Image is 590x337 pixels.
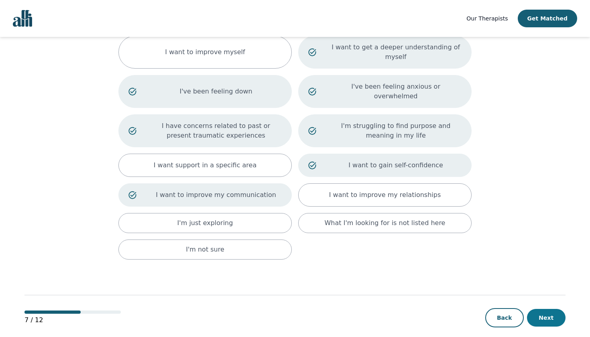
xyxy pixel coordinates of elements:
[330,43,462,62] p: I want to get a deeper understanding of myself
[186,245,224,254] p: I'm not sure
[13,10,32,27] img: alli logo
[177,218,233,228] p: I'm just exploring
[330,121,462,140] p: I'm struggling to find purpose and meaning in my life
[330,160,462,170] p: I want to gain self-confidence
[466,14,508,23] a: Our Therapists
[325,218,446,228] p: What I'm looking for is not listed here
[165,47,245,57] p: I want to improve myself
[485,308,524,327] button: Back
[329,190,441,200] p: I want to improve my relationships
[466,15,508,22] span: Our Therapists
[150,87,282,96] p: I've been feeling down
[24,315,121,325] p: 7 / 12
[150,121,282,140] p: I have concerns related to past or present traumatic experiences
[330,82,462,101] p: I've been feeling anxious or overwhelmed
[518,10,577,27] button: Get Matched
[154,160,257,170] p: I want support in a specific area
[527,309,566,327] button: Next
[150,190,282,200] p: I want to improve my communication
